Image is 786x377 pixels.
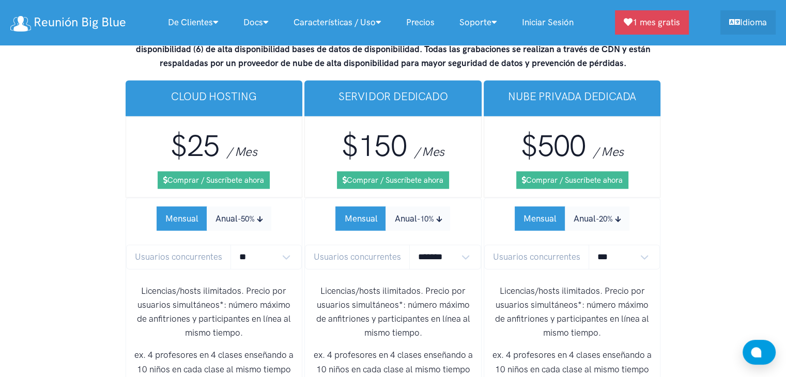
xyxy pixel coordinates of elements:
span: $500 [521,128,586,164]
a: Comprar / Suscríbete ahora [158,171,270,189]
h3: Nube privada dedicada [492,89,653,104]
h3: Servidor Dedicado [313,89,473,104]
span: Usuarios concurrentes [305,245,410,269]
button: Open chat window [743,340,776,365]
button: Anual-50% [207,207,271,231]
small: -20% [596,214,613,224]
a: Comprar / Suscríbete ahora [337,171,449,189]
span: $25 [171,128,219,164]
a: Idioma [720,10,776,35]
a: Reunión Big Blue [10,11,126,34]
p: Licencias/hosts ilimitados. Precio por usuarios simultáneos*: número máximo de anfitriones y part... [134,284,294,340]
span: / Mes [414,144,444,159]
a: Precios [394,11,447,34]
p: Licencias/hosts ilimitados. Precio por usuarios simultáneos*: número máximo de anfitriones y part... [492,284,652,340]
button: Mensual [515,207,565,231]
p: Licencias/hosts ilimitados. Precio por usuarios simultáneos*: número máximo de anfitriones y part... [313,284,473,340]
button: Mensual [157,207,207,231]
button: Anual-20% [565,207,629,231]
a: Iniciar sesión [510,11,586,34]
small: -50% [238,214,255,224]
div: Subscription Period [335,207,450,231]
div: Subscription Period [515,207,629,231]
a: Características / uso [281,11,394,34]
button: Mensual [335,207,386,231]
span: / Mes [227,144,257,159]
a: Soporte [447,11,510,34]
div: Subscription Period [157,207,271,231]
strong: Los servidores estarán ubicados en un área geográfica cercana a usted. Todas las ofertas incluyen... [136,2,651,68]
a: Comprar / Suscríbete ahora [516,171,628,189]
span: Usuarios concurrentes [484,245,589,269]
img: logo [10,16,31,32]
span: / Mes [593,144,623,159]
span: $150 [342,128,407,164]
a: 1 mes gratis [615,10,689,35]
h3: cloud Hosting [134,89,295,104]
a: Docs [231,11,281,34]
small: -10% [417,214,434,224]
button: Anual-10% [386,207,450,231]
a: De clientes [156,11,231,34]
span: Usuarios concurrentes [126,245,231,269]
